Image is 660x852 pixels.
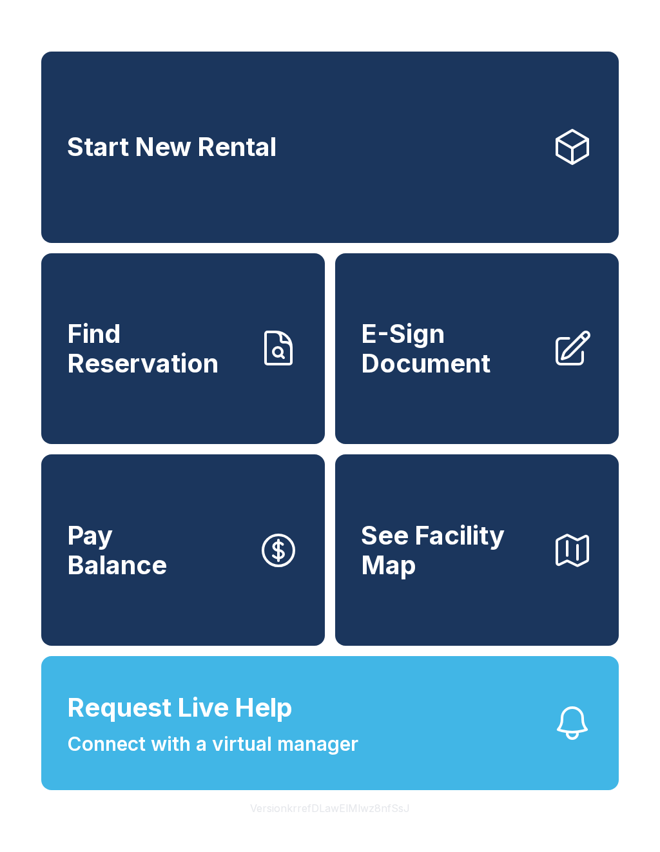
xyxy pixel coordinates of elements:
[67,132,277,162] span: Start New Rental
[41,52,619,243] a: Start New Rental
[361,521,541,579] span: See Facility Map
[335,253,619,445] a: E-Sign Document
[67,730,358,759] span: Connect with a virtual manager
[240,790,420,826] button: VersionkrrefDLawElMlwz8nfSsJ
[41,656,619,790] button: Request Live HelpConnect with a virtual manager
[335,454,619,646] button: See Facility Map
[361,319,541,378] span: E-Sign Document
[41,454,325,646] button: PayBalance
[67,319,247,378] span: Find Reservation
[67,688,293,727] span: Request Live Help
[67,521,167,579] span: Pay Balance
[41,253,325,445] a: Find Reservation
